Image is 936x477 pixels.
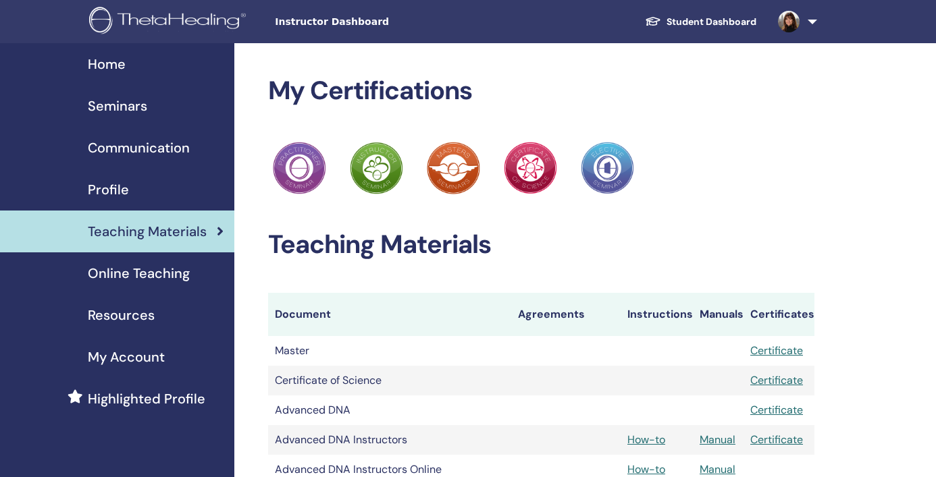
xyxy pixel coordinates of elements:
a: Certificate [750,403,803,417]
span: Instructor Dashboard [275,15,477,29]
a: Certificate [750,373,803,387]
a: Certificate [750,432,803,447]
td: Certificate of Science [268,366,511,395]
td: Advanced DNA [268,395,511,425]
span: Home [88,54,126,74]
th: Certificates [744,293,814,336]
img: Practitioner [427,142,479,194]
span: Highlighted Profile [88,389,205,409]
img: graduation-cap-white.svg [645,16,661,27]
span: Communication [88,138,190,158]
a: Manual [700,432,735,447]
a: How-to [627,462,665,476]
span: My Account [88,347,165,367]
img: Practitioner [581,142,633,194]
th: Manuals [693,293,744,336]
td: Master [268,336,511,366]
h2: Teaching Materials [268,229,815,260]
a: Certificate [750,343,803,358]
img: Practitioner [504,142,556,194]
th: Document [268,293,511,336]
span: Online Teaching [88,263,190,283]
td: Advanced DNA Instructors [268,425,511,455]
a: How-to [627,432,665,447]
img: Practitioner [273,142,326,194]
th: Instructions [621,293,693,336]
a: Student Dashboard [634,9,767,34]
th: Agreements [511,293,621,336]
h2: My Certifications [268,76,815,107]
img: default.jpg [778,11,800,32]
span: Resources [88,305,155,325]
span: Profile [88,179,129,200]
img: logo.png [89,7,251,37]
span: Teaching Materials [88,221,207,242]
span: Seminars [88,96,147,116]
img: Practitioner [350,142,402,194]
a: Manual [700,462,735,476]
